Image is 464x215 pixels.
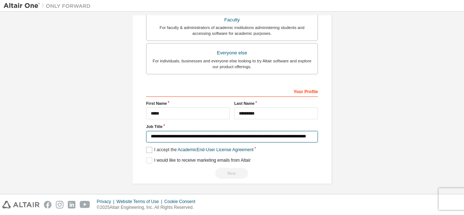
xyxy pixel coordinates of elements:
[146,147,253,153] label: I accept the
[97,204,200,211] p: © 2025 Altair Engineering, Inc. All Rights Reserved.
[151,25,313,36] div: For faculty & administrators of academic institutions administering students and accessing softwa...
[146,168,318,179] div: Read and acccept EULA to continue
[178,147,253,152] a: Academic End-User License Agreement
[97,199,116,204] div: Privacy
[146,157,250,164] label: I would like to receive marketing emails from Altair
[44,201,51,208] img: facebook.svg
[2,201,40,208] img: altair_logo.svg
[80,201,90,208] img: youtube.svg
[146,100,230,106] label: First Name
[151,15,313,25] div: Faculty
[56,201,63,208] img: instagram.svg
[151,58,313,70] div: For individuals, businesses and everyone else looking to try Altair software and explore our prod...
[116,199,164,204] div: Website Terms of Use
[146,85,318,97] div: Your Profile
[68,201,75,208] img: linkedin.svg
[234,100,318,106] label: Last Name
[151,48,313,58] div: Everyone else
[4,2,94,9] img: Altair One
[164,199,199,204] div: Cookie Consent
[146,124,318,129] label: Job Title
